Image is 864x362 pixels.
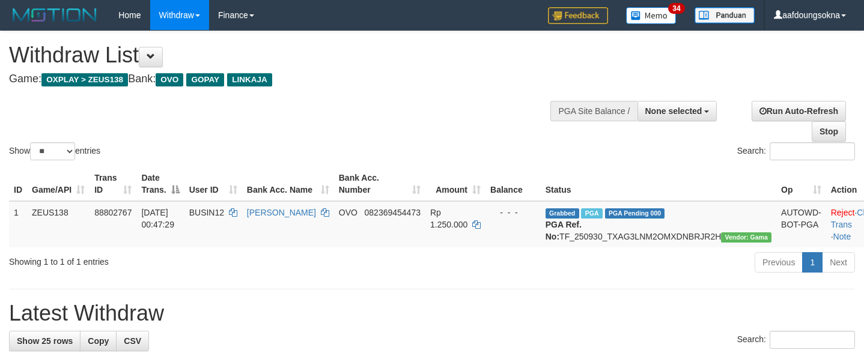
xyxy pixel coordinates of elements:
a: Run Auto-Refresh [752,101,846,121]
th: Op: activate to sort column ascending [776,167,826,201]
img: panduan.png [695,7,755,23]
th: ID [9,167,27,201]
a: Copy [80,331,117,351]
a: CSV [116,331,149,351]
td: AUTOWD-BOT-PGA [776,201,826,247]
a: Previous [755,252,803,273]
td: 1 [9,201,27,247]
label: Search: [737,331,855,349]
a: Next [822,252,855,273]
th: User ID: activate to sort column ascending [184,167,242,201]
span: OXPLAY > ZEUS138 [41,73,128,86]
span: CSV [124,336,141,346]
input: Search: [770,142,855,160]
button: None selected [637,101,717,121]
span: Copy [88,336,109,346]
th: Date Trans.: activate to sort column descending [136,167,184,201]
span: BUSIN12 [189,208,224,217]
a: Stop [812,121,846,142]
img: MOTION_logo.png [9,6,100,24]
span: Copy 082369454473 to clipboard [365,208,421,217]
span: None selected [645,106,702,116]
th: Amount: activate to sort column ascending [425,167,485,201]
a: 1 [802,252,823,273]
h1: Latest Withdraw [9,301,855,325]
th: Game/API: activate to sort column ascending [27,167,90,201]
a: Show 25 rows [9,331,81,351]
span: Rp 1.250.000 [430,208,467,229]
span: Grabbed [546,208,579,219]
img: Button%20Memo.svg [626,7,677,24]
span: GOPAY [186,73,224,86]
span: 88802767 [94,208,132,217]
span: [DATE] 00:47:29 [141,208,174,229]
span: PGA Pending [605,208,665,219]
label: Search: [737,142,855,160]
span: Marked by aafsreyleap [581,208,602,219]
div: - - - [490,207,536,219]
b: PGA Ref. No: [546,220,582,241]
span: OVO [156,73,183,86]
span: Show 25 rows [17,336,73,346]
span: 34 [668,3,684,14]
td: TF_250930_TXAG3LNM2OMXDNBRJR2H [541,201,776,247]
img: Feedback.jpg [548,7,608,24]
select: Showentries [30,142,75,160]
a: Note [833,232,851,241]
label: Show entries [9,142,100,160]
td: ZEUS138 [27,201,90,247]
span: LINKAJA [227,73,272,86]
input: Search: [770,331,855,349]
h1: Withdraw List [9,43,564,67]
span: Vendor URL: https://trx31.1velocity.biz [721,232,771,243]
th: Balance [485,167,541,201]
th: Bank Acc. Number: activate to sort column ascending [334,167,425,201]
span: OVO [339,208,357,217]
a: [PERSON_NAME] [247,208,316,217]
div: Showing 1 to 1 of 1 entries [9,251,351,268]
th: Trans ID: activate to sort column ascending [90,167,136,201]
th: Bank Acc. Name: activate to sort column ascending [242,167,334,201]
th: Status [541,167,776,201]
a: Reject [831,208,855,217]
div: PGA Site Balance / [550,101,637,121]
h4: Game: Bank: [9,73,564,85]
